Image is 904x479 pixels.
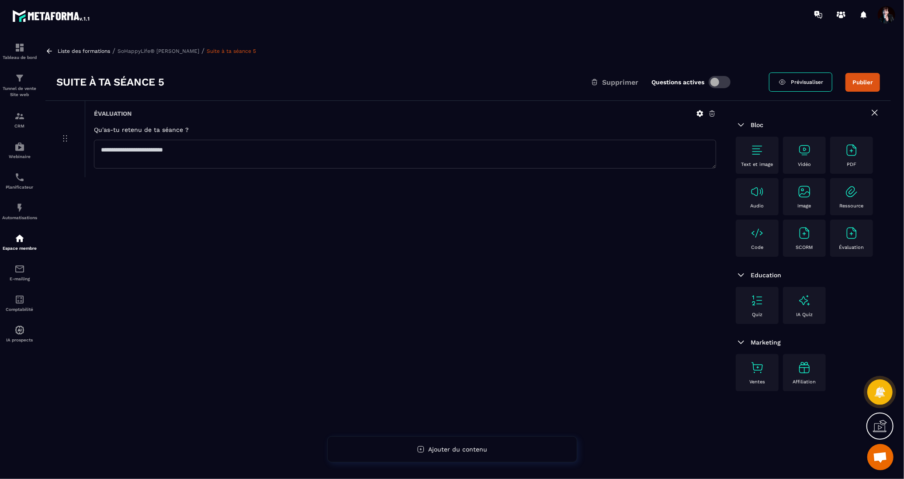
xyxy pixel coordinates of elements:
img: text-image [797,361,811,375]
img: text-image no-wra [845,226,859,240]
p: Espace membre [2,246,37,251]
p: Audio [751,203,764,209]
img: logo [12,8,91,24]
img: text-image no-wra [750,226,764,240]
img: text-image no-wra [750,185,764,199]
p: Affiliation [793,379,816,385]
span: Ajouter du contenu [428,446,487,453]
img: automations [14,325,25,335]
img: text-image no-wra [750,361,764,375]
a: emailemailE-mailing [2,257,37,288]
p: IA prospects [2,338,37,342]
img: scheduler [14,172,25,183]
a: formationformationCRM [2,104,37,135]
h5: Qu'as-tu retenu de ta séance ? [94,126,716,133]
p: Code [751,245,763,250]
img: text-image [797,293,811,307]
img: email [14,264,25,274]
img: automations [14,203,25,213]
a: Suite à ta séance 5 [207,48,256,54]
span: Prévisualiser [791,79,823,85]
p: Comptabilité [2,307,37,312]
button: Publier [845,73,880,92]
img: formation [14,73,25,83]
p: Quiz [752,312,762,317]
img: arrow-down [736,337,746,348]
a: formationformationTunnel de vente Site web [2,66,37,104]
p: PDF [847,162,856,167]
p: Vidéo [798,162,811,167]
a: formationformationTableau de bord [2,36,37,66]
span: / [112,47,115,55]
a: SoHappyLife® [PERSON_NAME] [118,48,199,54]
img: text-image no-wra [845,185,859,199]
span: Education [751,272,781,279]
p: Webinaire [2,154,37,159]
img: text-image no-wra [750,143,764,157]
p: SCORM [796,245,813,250]
h6: Évaluation [94,110,132,117]
h3: Suite à ta séance 5 [56,75,164,89]
p: Évaluation [839,245,864,250]
div: Ouvrir le chat [867,444,894,470]
p: Tunnel de vente Site web [2,86,37,98]
img: text-image no-wra [750,293,764,307]
span: Bloc [751,121,763,128]
img: text-image no-wra [797,143,811,157]
a: schedulerschedulerPlanificateur [2,165,37,196]
a: automationsautomationsWebinaire [2,135,37,165]
p: E-mailing [2,276,37,281]
a: automationsautomationsAutomatisations [2,196,37,227]
img: text-image no-wra [797,185,811,199]
img: text-image no-wra [845,143,859,157]
img: formation [14,111,25,121]
a: accountantaccountantComptabilité [2,288,37,318]
a: automationsautomationsEspace membre [2,227,37,257]
p: IA Quiz [796,312,813,317]
p: Text et image [741,162,773,167]
span: / [201,47,204,55]
img: formation [14,42,25,53]
img: arrow-down [736,270,746,280]
p: Image [798,203,811,209]
img: arrow-down [736,120,746,130]
img: text-image no-wra [797,226,811,240]
p: Tableau de bord [2,55,37,60]
p: CRM [2,124,37,128]
a: Prévisualiser [769,72,832,92]
span: Marketing [751,339,781,346]
p: Automatisations [2,215,37,220]
img: automations [14,141,25,152]
img: accountant [14,294,25,305]
img: automations [14,233,25,244]
label: Questions actives [651,79,704,86]
span: Supprimer [602,78,638,86]
p: Ressource [840,203,864,209]
p: Ventes [749,379,765,385]
a: Liste des formations [58,48,110,54]
p: Planificateur [2,185,37,190]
